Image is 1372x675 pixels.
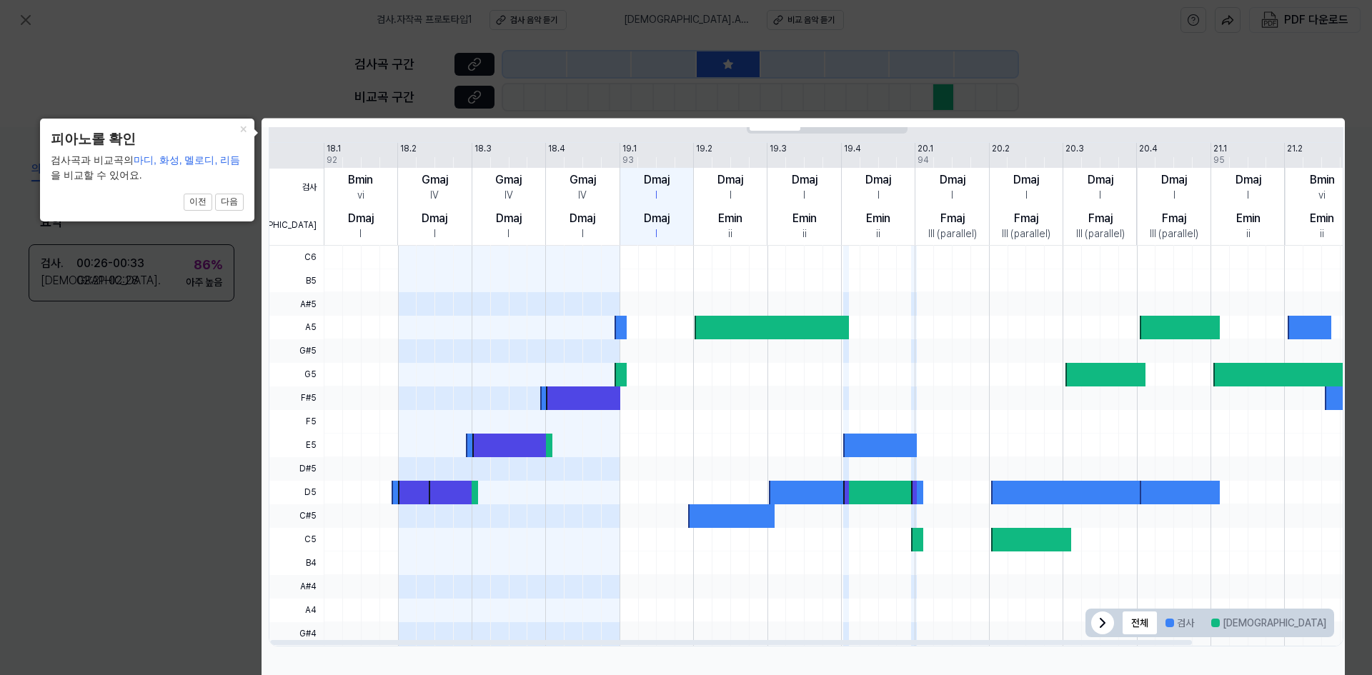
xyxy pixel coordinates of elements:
div: vi [1318,189,1326,203]
div: ii [1246,227,1251,241]
div: ii [802,227,807,241]
span: B5 [269,269,324,293]
div: I [730,189,732,203]
div: 19.4 [844,143,861,155]
div: Emin [1310,210,1334,227]
div: Dmaj [1013,171,1039,189]
span: A4 [269,599,324,622]
div: ii [728,227,732,241]
div: Dmaj [940,171,965,189]
div: Gmaj [570,171,596,189]
div: 20.3 [1065,143,1084,155]
div: Fmaj [1088,210,1113,227]
div: I [655,189,657,203]
div: III (parallel) [1150,227,1198,241]
div: I [434,227,436,241]
div: Bmin [1310,171,1335,189]
div: III (parallel) [1002,227,1050,241]
button: 검사 [1157,611,1203,634]
span: B4 [269,551,324,575]
button: 전체 [1123,611,1157,634]
span: 검사 [269,169,324,207]
span: G#4 [269,622,324,646]
div: Gmaj [495,171,522,189]
div: 18.2 [400,143,417,155]
div: I [582,227,584,241]
div: I [655,227,657,241]
div: I [1099,189,1101,203]
div: IV [430,189,439,203]
div: Emin [792,210,817,227]
div: vi [357,189,364,203]
span: G5 [269,363,324,386]
div: ii [876,227,880,241]
div: I [507,227,509,241]
div: I [359,227,362,241]
div: Dmaj [644,210,670,227]
div: Dmaj [496,210,522,227]
span: G#5 [269,339,324,363]
div: 20.2 [992,143,1010,155]
span: F#5 [269,386,324,410]
div: Dmaj [792,171,817,189]
div: I [1025,189,1028,203]
span: C#5 [269,504,324,528]
div: 20.1 [918,143,933,155]
div: Bmin [348,171,373,189]
div: 18.1 [327,143,341,155]
div: 21.2 [1287,143,1303,155]
div: I [878,189,880,203]
span: F5 [269,410,324,434]
span: 마디, 화성, 멜로디, 리듬 [134,154,240,166]
div: 19.1 [622,143,637,155]
span: A#4 [269,575,324,599]
div: 21.1 [1213,143,1227,155]
div: 18.3 [474,143,492,155]
div: Dmaj [570,210,595,227]
div: Dmaj [1088,171,1113,189]
div: III (parallel) [1076,227,1125,241]
div: Emin [1236,210,1261,227]
span: [DEMOGRAPHIC_DATA] [269,206,324,245]
div: Emin [866,210,890,227]
div: Dmaj [1236,171,1261,189]
div: 94 [918,154,929,166]
div: I [951,189,953,203]
div: I [1247,189,1249,203]
div: 93 [622,154,634,166]
div: Emin [718,210,742,227]
span: C6 [269,246,324,269]
div: Dmaj [348,210,374,227]
div: Dmaj [422,210,447,227]
div: I [803,189,805,203]
div: III (parallel) [928,227,977,241]
div: IV [504,189,513,203]
span: D#5 [269,457,324,481]
div: Fmaj [1014,210,1038,227]
span: C5 [269,528,324,551]
div: Dmaj [865,171,891,189]
div: ii [1320,227,1324,241]
button: 다음 [215,194,244,211]
div: 검사곡과 비교곡의 을 비교할 수 있어요. [51,153,244,183]
div: 95 [1213,154,1225,166]
div: Dmaj [1161,171,1187,189]
div: 19.3 [770,143,787,155]
div: 20.4 [1139,143,1158,155]
div: Fmaj [1162,210,1186,227]
span: A5 [269,316,324,339]
div: Dmaj [717,171,743,189]
span: D5 [269,481,324,504]
div: 19.2 [696,143,712,155]
button: 이전 [184,194,212,211]
div: Fmaj [940,210,965,227]
button: [DEMOGRAPHIC_DATA] [1203,611,1335,634]
header: 피아노롤 확인 [51,129,244,150]
span: E5 [269,434,324,457]
div: Dmaj [644,171,670,189]
div: Gmaj [422,171,448,189]
button: Close [232,119,254,139]
div: IV [578,189,587,203]
span: A#5 [269,292,324,316]
div: 92 [327,154,337,166]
